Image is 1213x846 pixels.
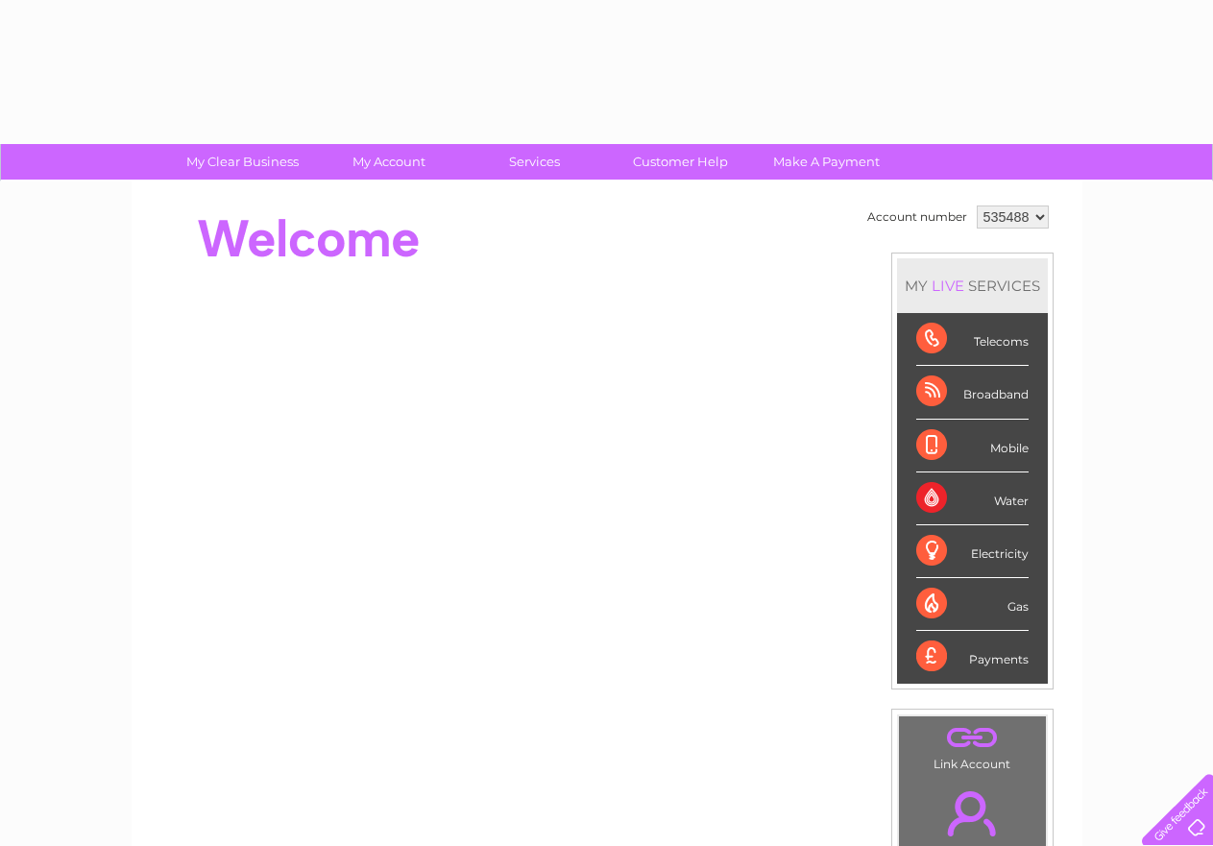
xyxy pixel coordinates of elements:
[916,631,1029,683] div: Payments
[916,525,1029,578] div: Electricity
[898,715,1047,776] td: Link Account
[747,144,906,180] a: Make A Payment
[916,578,1029,631] div: Gas
[309,144,468,180] a: My Account
[916,420,1029,472] div: Mobile
[601,144,760,180] a: Customer Help
[916,366,1029,419] div: Broadband
[916,472,1029,525] div: Water
[862,201,972,233] td: Account number
[455,144,614,180] a: Services
[163,144,322,180] a: My Clear Business
[928,277,968,295] div: LIVE
[897,258,1048,313] div: MY SERVICES
[916,313,1029,366] div: Telecoms
[904,721,1041,755] a: .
